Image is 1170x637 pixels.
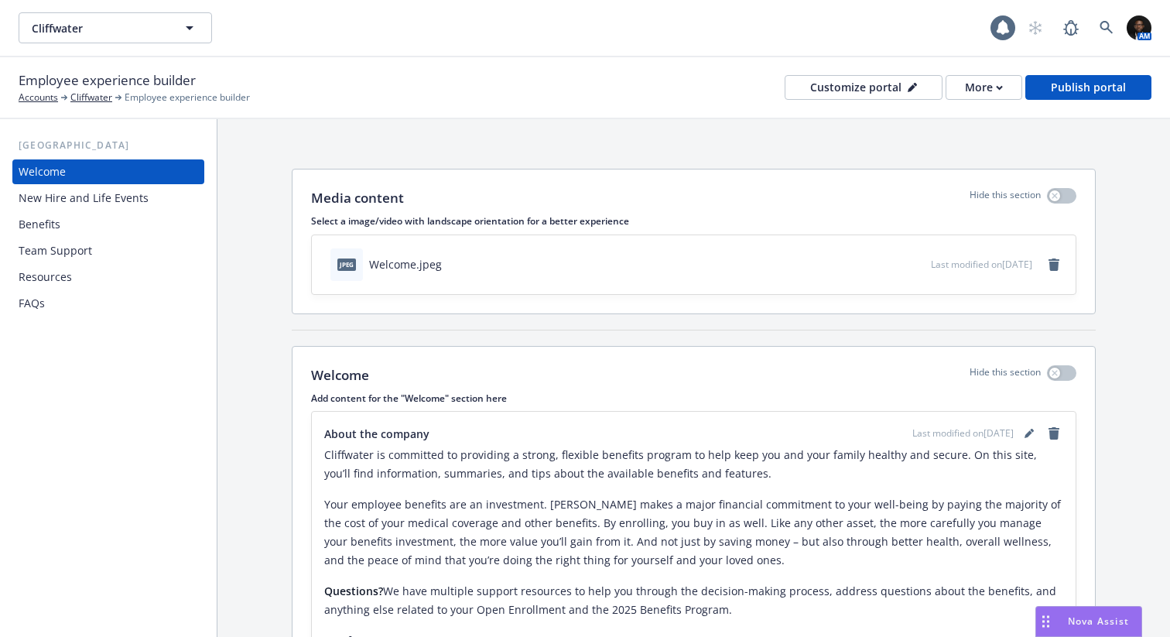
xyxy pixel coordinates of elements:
[19,12,212,43] button: Cliffwater
[912,426,1014,440] span: Last modified on [DATE]
[931,258,1032,271] span: Last modified on [DATE]
[12,265,204,289] a: Resources
[12,186,204,211] a: New Hire and Life Events
[1051,76,1126,99] div: Publish portal
[1020,12,1051,43] a: Start snowing
[1035,606,1142,637] button: Nova Assist
[12,138,204,153] div: [GEOGRAPHIC_DATA]
[19,186,149,211] div: New Hire and Life Events
[324,582,1063,619] p: We have multiple support resources to help you through the decision-making process, address quest...
[12,212,204,237] a: Benefits
[337,259,356,270] span: jpeg
[32,20,166,36] span: Cliffwater
[19,291,45,316] div: FAQs
[311,188,404,208] p: Media content
[1091,12,1122,43] a: Search
[311,365,369,385] p: Welcome
[810,76,917,99] div: Customize portal
[311,214,1076,228] p: Select a image/video with landscape orientation for a better experience
[970,188,1041,208] p: Hide this section
[1127,15,1151,40] img: photo
[12,291,204,316] a: FAQs
[19,91,58,104] a: Accounts
[1045,255,1063,274] a: remove
[785,75,942,100] button: Customize portal
[369,256,442,272] div: Welcome.jpeg
[1036,607,1055,636] div: Drag to move
[12,238,204,263] a: Team Support
[965,76,1003,99] div: More
[1045,424,1063,443] a: remove
[1068,615,1129,628] span: Nova Assist
[324,446,1063,483] p: Cliffwater is committed to providing a strong, flexible benefits program to help keep you and you...
[19,159,66,184] div: Welcome
[1055,12,1086,43] a: Report a Bug
[19,212,60,237] div: Benefits
[324,426,429,442] span: About the company
[911,256,925,272] button: preview file
[19,70,196,91] span: Employee experience builder
[1020,424,1038,443] a: editPencil
[324,584,383,598] strong: Questions?
[1025,75,1151,100] button: Publish portal
[324,495,1063,570] p: Your employee benefits are an investment. [PERSON_NAME] makes a major financial commitment to you...
[12,159,204,184] a: Welcome
[19,265,72,289] div: Resources
[970,365,1041,385] p: Hide this section
[19,238,92,263] div: Team Support
[70,91,112,104] a: Cliffwater
[311,392,1076,405] p: Add content for the "Welcome" section here
[886,256,898,272] button: download file
[125,91,250,104] span: Employee experience builder
[946,75,1022,100] button: More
